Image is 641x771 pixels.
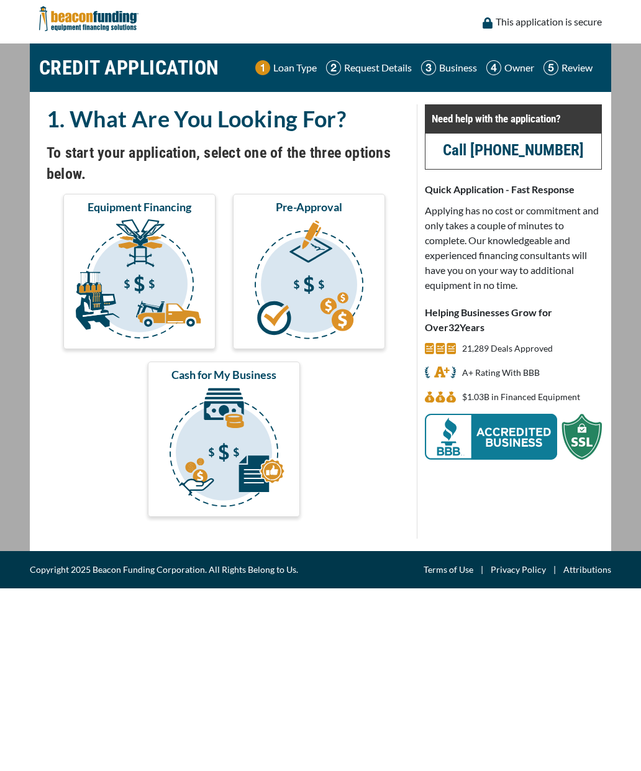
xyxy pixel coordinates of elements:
[47,142,402,185] h4: To start your application, select one of the three options below.
[424,562,473,577] a: Terms of Use
[421,60,436,75] img: Step 3
[425,182,602,197] p: Quick Application - Fast Response
[425,203,602,293] p: Applying has no cost or commitment and only takes a couple of minutes to complete. Our knowledgea...
[233,194,385,349] button: Pre-Approval
[425,305,602,335] p: Helping Businesses Grow for Over Years
[235,219,383,344] img: Pre-Approval
[546,562,563,577] span: |
[462,341,553,356] p: 21,289 Deals Approved
[439,60,477,75] p: Business
[150,387,298,511] img: Cash for My Business
[39,50,219,86] h1: CREDIT APPLICATION
[326,60,341,75] img: Step 2
[425,414,602,460] img: BBB Acredited Business and SSL Protection
[276,199,342,214] span: Pre-Approval
[88,199,191,214] span: Equipment Financing
[63,194,216,349] button: Equipment Financing
[491,562,546,577] a: Privacy Policy
[273,60,317,75] p: Loan Type
[486,60,501,75] img: Step 4
[504,60,534,75] p: Owner
[66,219,213,344] img: Equipment Financing
[543,60,558,75] img: Step 5
[47,104,402,133] h2: 1. What Are You Looking For?
[563,562,611,577] a: Attributions
[462,365,540,380] p: A+ Rating With BBB
[496,14,602,29] p: This application is secure
[561,60,593,75] p: Review
[30,562,298,577] span: Copyright 2025 Beacon Funding Corporation. All Rights Belong to Us.
[448,321,460,333] span: 32
[148,362,300,517] button: Cash for My Business
[344,60,412,75] p: Request Details
[171,367,276,382] span: Cash for My Business
[483,17,493,29] img: lock icon to convery security
[473,562,491,577] span: |
[443,141,584,159] a: Call [PHONE_NUMBER]
[462,390,580,404] p: $1.03B in Financed Equipment
[255,60,270,75] img: Step 1
[432,111,595,126] p: Need help with the application?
